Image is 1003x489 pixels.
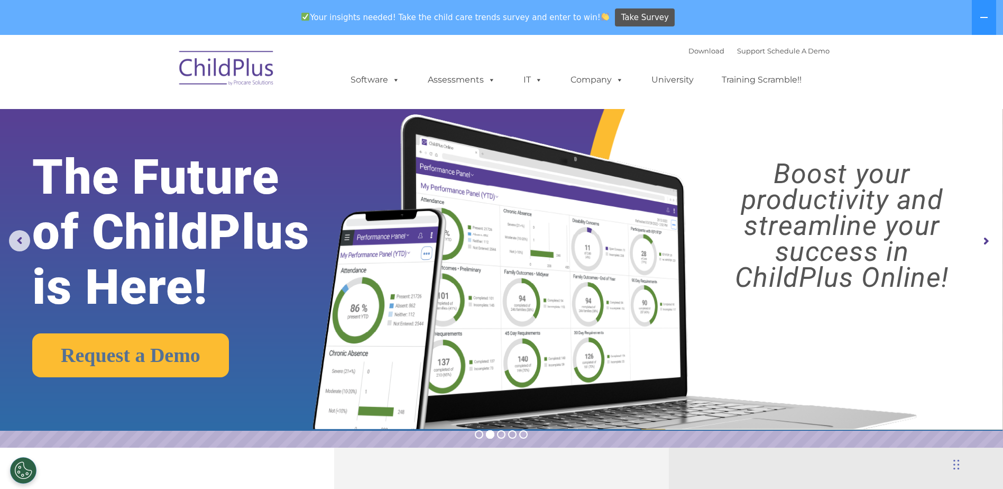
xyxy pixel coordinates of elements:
div: Drag [953,449,960,481]
span: Take Survey [621,8,669,27]
rs-layer: Boost your productivity and streamline your success in ChildPlus Online! [693,161,991,291]
span: Your insights needed! Take the child care trends survey and enter to win! [297,7,614,28]
button: Cookies Settings [10,457,36,484]
img: ChildPlus by Procare Solutions [174,43,280,96]
rs-layer: The Future of ChildPlus is Here! [32,150,353,315]
iframe: Chat Widget [950,438,1003,489]
a: University [641,69,704,90]
a: Download [688,47,724,55]
a: Support [737,47,765,55]
img: 👏 [601,13,609,21]
a: IT [513,69,553,90]
a: Take Survey [615,8,675,27]
span: Last name [147,70,179,78]
img: ✅ [301,13,309,21]
span: Phone number [147,113,192,121]
font: | [688,47,830,55]
a: Request a Demo [32,333,229,377]
a: Training Scramble!! [711,69,812,90]
a: Company [560,69,634,90]
a: Assessments [417,69,506,90]
a: Schedule A Demo [767,47,830,55]
a: Software [340,69,410,90]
